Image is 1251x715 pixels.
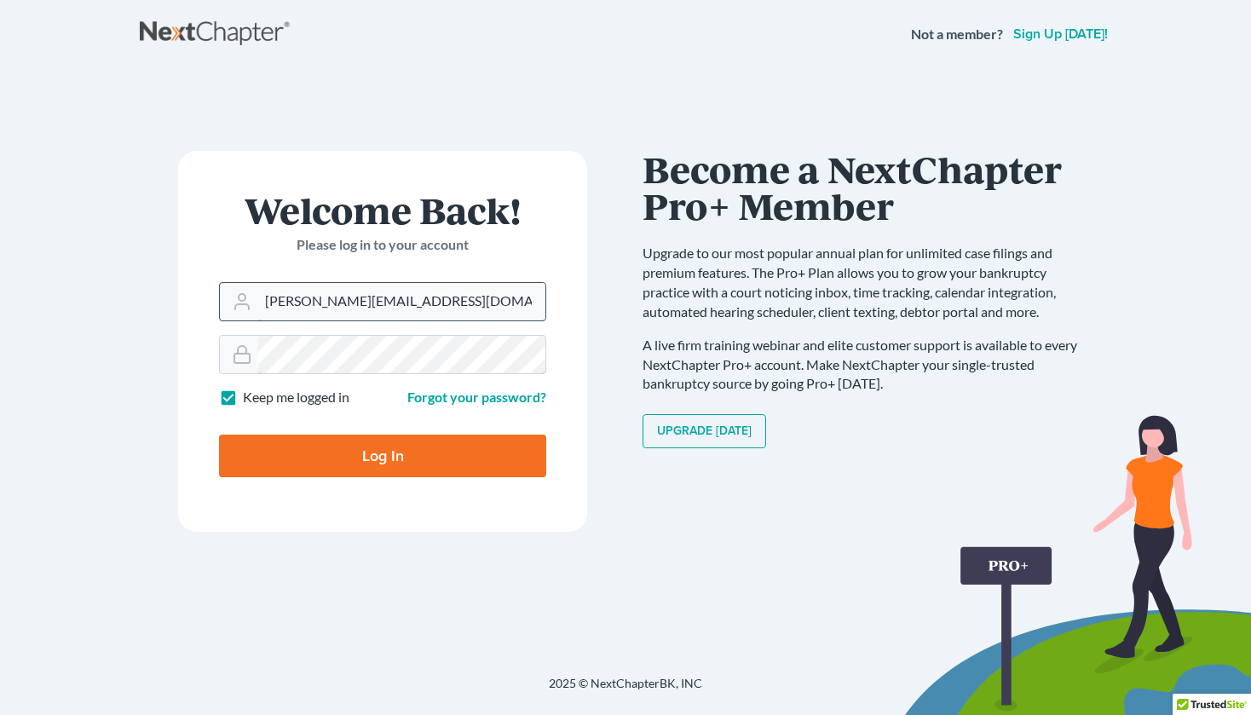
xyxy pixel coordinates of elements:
[140,675,1111,706] div: 2025 © NextChapterBK, INC
[243,388,349,407] label: Keep me logged in
[219,235,546,255] p: Please log in to your account
[643,244,1094,321] p: Upgrade to our most popular annual plan for unlimited case filings and premium features. The Pro+...
[643,414,766,448] a: Upgrade [DATE]
[407,389,546,405] a: Forgot your password?
[219,435,546,477] input: Log In
[1010,27,1111,41] a: Sign up [DATE]!
[911,25,1003,44] strong: Not a member?
[643,151,1094,223] h1: Become a NextChapter Pro+ Member
[643,336,1094,395] p: A live firm training webinar and elite customer support is available to every NextChapter Pro+ ac...
[219,192,546,228] h1: Welcome Back!
[258,283,545,320] input: Email Address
